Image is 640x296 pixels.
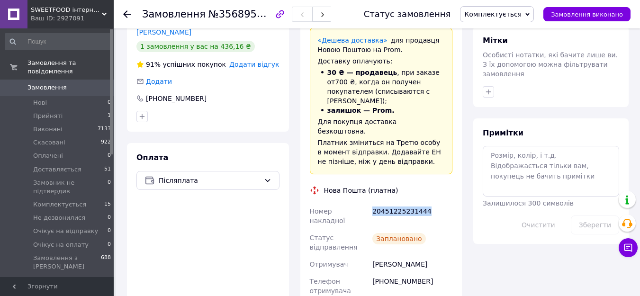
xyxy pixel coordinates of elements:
[142,9,206,20] span: Замовлення
[310,234,358,251] span: Статус відправлення
[5,33,112,50] input: Пошук
[104,165,111,174] span: 51
[483,51,618,78] span: Особисті нотатки, які бачите лише ви. З їх допомогою можна фільтрувати замовлення
[33,99,47,107] span: Нові
[31,14,114,23] div: Ваш ID: 2927091
[136,60,226,69] div: успішних покупок
[159,175,260,186] span: Післяплата
[33,200,86,209] span: Комплектується
[145,94,207,103] div: [PHONE_NUMBER]
[229,61,279,68] span: Додати відгук
[318,36,445,54] div: для продавця Новою Поштою на Prom.
[322,186,401,195] div: Нова Пошта (платна)
[108,152,111,160] span: 0
[318,138,445,166] div: Платник зміниться на Третю особу в момент відправки. Додавайте ЕН не пізніше, ніж у день відправки.
[27,83,67,92] span: Замовлення
[310,207,345,224] span: Номер накладної
[310,278,351,295] span: Телефон отримувача
[108,179,111,196] span: 0
[136,153,168,162] span: Оплата
[208,8,276,20] span: №356895136
[551,11,623,18] span: Замовлення виконано
[108,112,111,120] span: 1
[108,214,111,222] span: 0
[370,203,454,229] div: 20451225231444
[483,199,574,207] span: Залишилося 300 символів
[108,241,111,249] span: 0
[33,179,108,196] span: Замовник не підтвердив
[108,227,111,235] span: 0
[33,227,98,235] span: Очікує на відправку
[310,260,348,268] span: Отримувач
[33,241,89,249] span: Очікує на оплату
[318,117,445,136] div: Для покупця доставка безкоштовна.
[27,59,114,76] span: Замовлення та повідомлення
[146,61,161,68] span: 91%
[98,125,111,134] span: 7133
[33,152,63,160] span: Оплачені
[619,238,638,257] button: Чат з покупцем
[318,56,445,66] div: Доставку оплачують:
[318,36,388,44] a: «Дешева доставка»
[327,69,397,76] span: 30 ₴ — продавець
[104,200,111,209] span: 15
[543,7,631,21] button: Замовлення виконано
[136,28,191,36] a: [PERSON_NAME]
[108,99,111,107] span: 0
[33,214,85,222] span: Не дозвонилися
[33,138,65,147] span: Скасовані
[33,125,63,134] span: Виконані
[31,6,102,14] span: SWEETFOOD інтернет магазин
[372,233,426,244] div: Заплановано
[464,10,522,18] span: Комплектується
[33,254,101,271] span: Замовлення з [PERSON_NAME]
[33,112,63,120] span: Прийняті
[101,254,111,271] span: 688
[146,78,172,85] span: Додати
[318,68,445,106] li: , при заказе от 700 ₴ , когда он получен покупателем (списываются с [PERSON_NAME]);
[364,9,451,19] div: Статус замовлення
[370,256,454,273] div: [PERSON_NAME]
[483,36,508,45] span: Мітки
[327,107,395,114] span: залишок — Prom.
[136,41,255,52] div: 1 замовлення у вас на 436,16 ₴
[33,165,81,174] span: Доставляється
[101,138,111,147] span: 922
[123,9,131,19] div: Повернутися назад
[483,128,523,137] span: Примітки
